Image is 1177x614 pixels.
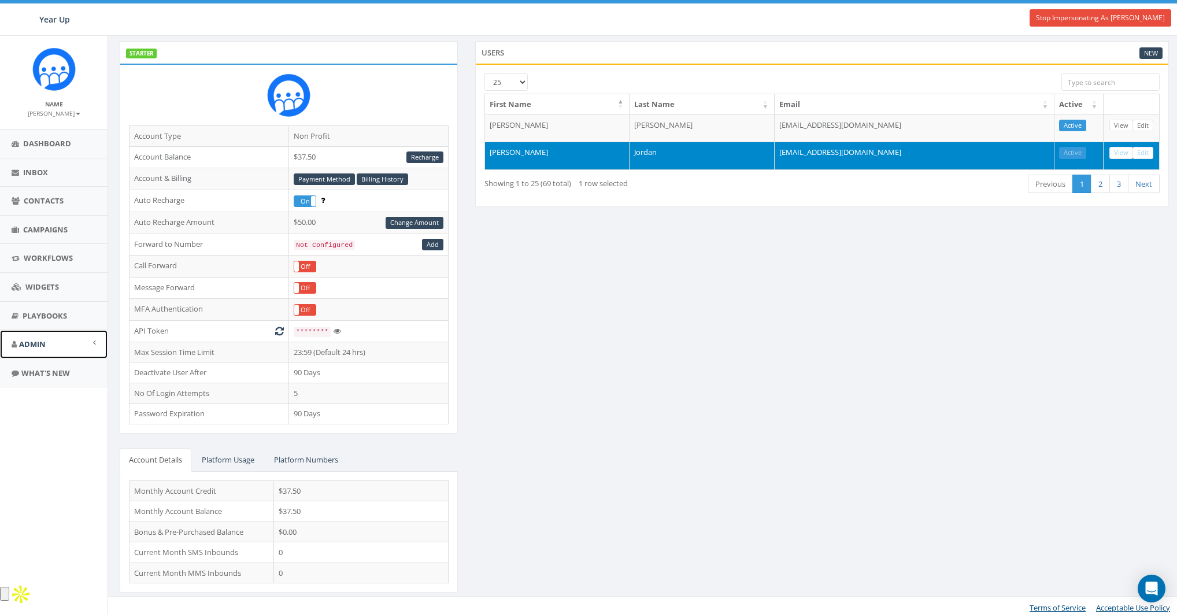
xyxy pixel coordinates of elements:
label: STARTER [126,49,157,59]
span: Campaigns [23,224,68,235]
div: OnOff [294,261,316,272]
div: Open Intercom Messenger [1138,575,1165,602]
td: $37.50 [274,480,449,501]
td: Account Balance [129,146,289,168]
a: View [1109,147,1133,159]
span: Widgets [25,282,59,292]
td: Auto Recharge Amount [129,212,289,234]
td: [EMAIL_ADDRESS][DOMAIN_NAME] [775,142,1054,169]
label: Off [294,261,316,272]
label: Off [294,305,316,315]
img: Rally_Corp_Icon_1.png [32,47,76,91]
a: Account Details [120,448,191,472]
td: [PERSON_NAME] [630,114,774,142]
a: Acceptable Use Policy [1096,602,1170,613]
div: OnOff [294,282,316,294]
td: Account Type [129,126,289,147]
img: Rally_Corp_Icon_1.png [267,73,310,117]
th: First Name: activate to sort column descending [485,94,630,114]
i: Generate New Token [275,327,284,335]
a: Previous [1028,175,1073,194]
td: Password Expiration [129,404,289,424]
span: 1 row selected [579,178,628,188]
small: [PERSON_NAME] [28,109,80,117]
td: 23:59 (Default 24 hrs) [288,342,448,363]
a: Terms of Service [1030,602,1086,613]
div: Showing 1 to 25 (69 total) [484,173,756,189]
a: Edit [1132,147,1153,159]
span: Contacts [24,195,64,206]
a: 3 [1109,175,1128,194]
code: Not Configured [294,240,355,250]
small: Name [45,100,63,108]
th: Active: activate to sort column ascending [1054,94,1104,114]
td: $37.50 [288,146,448,168]
div: OnOff [294,195,316,207]
div: OnOff [294,304,316,316]
td: Max Session Time Limit [129,342,289,363]
td: 0 [274,542,449,563]
td: Call Forward [129,256,289,278]
td: Message Forward [129,277,289,299]
span: Admin [19,339,46,349]
td: Forward to Number [129,234,289,256]
span: What's New [21,368,70,378]
a: Billing History [357,173,408,186]
td: 90 Days [288,404,448,424]
td: Auto Recharge [129,190,289,212]
span: Dashboard [23,138,71,149]
label: On [294,196,316,206]
td: [PERSON_NAME] [485,114,630,142]
span: Enable to prevent campaign failure. [321,195,325,205]
a: View [1109,120,1133,132]
a: [PERSON_NAME] [28,108,80,118]
a: 2 [1091,175,1110,194]
a: Stop Impersonating As [PERSON_NAME] [1030,9,1171,27]
td: Bonus & Pre-Purchased Balance [129,521,274,542]
span: Inbox [23,167,48,177]
td: Monthly Account Credit [129,480,274,501]
input: Type to search [1061,73,1160,91]
td: [PERSON_NAME] [485,142,630,169]
a: New [1139,47,1163,60]
td: Jordan [630,142,774,169]
td: Monthly Account Balance [129,501,274,522]
td: 0 [274,563,449,583]
a: Active [1059,147,1086,159]
td: 5 [288,383,448,404]
th: Email: activate to sort column ascending [775,94,1054,114]
a: Edit [1132,120,1153,132]
th: Last Name: activate to sort column ascending [630,94,774,114]
a: Platform Numbers [265,448,347,472]
td: Current Month SMS Inbounds [129,542,274,563]
label: Off [294,283,316,293]
td: Current Month MMS Inbounds [129,563,274,583]
td: $37.50 [274,501,449,522]
td: API Token [129,321,289,342]
a: Platform Usage [193,448,264,472]
a: Change Amount [386,217,443,229]
a: Next [1128,175,1160,194]
a: Recharge [406,151,443,164]
td: Account & Billing [129,168,289,190]
a: Active [1059,120,1086,132]
td: Deactivate User After [129,363,289,383]
span: Workflows [24,253,73,263]
td: $50.00 [288,212,448,234]
td: MFA Authentication [129,299,289,321]
span: Playbooks [23,310,67,321]
div: Users [475,41,1169,64]
td: No Of Login Attempts [129,383,289,404]
img: Apollo [9,583,32,606]
a: 1 [1072,175,1091,194]
td: 90 Days [288,363,448,383]
td: Non Profit [288,126,448,147]
td: [EMAIL_ADDRESS][DOMAIN_NAME] [775,114,1054,142]
td: $0.00 [274,521,449,542]
a: Payment Method [294,173,355,186]
a: Add [422,239,443,251]
span: Year Up [39,14,70,25]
